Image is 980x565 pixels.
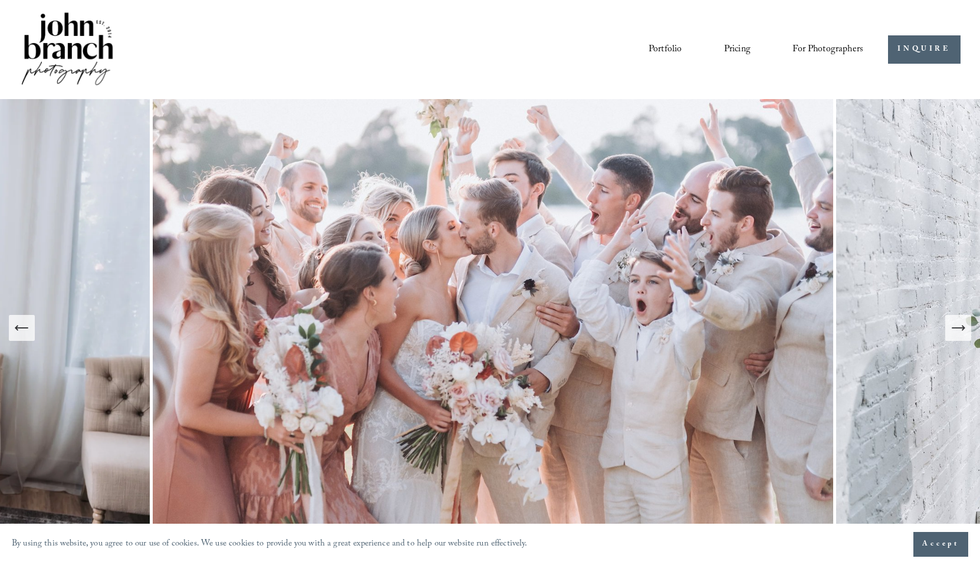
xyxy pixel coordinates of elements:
a: folder dropdown [792,40,863,60]
a: Portfolio [649,40,682,60]
span: For Photographers [792,41,863,59]
button: Next Slide [945,315,971,341]
p: By using this website, you agree to our use of cookies. We use cookies to provide you with a grea... [12,536,528,553]
img: John Branch IV Photography [19,10,115,90]
img: A wedding party celebrating outdoors, featuring a bride and groom kissing amidst cheering bridesm... [150,99,836,557]
button: Previous Slide [9,315,35,341]
a: Pricing [724,40,751,60]
button: Accept [913,532,968,557]
span: Accept [922,538,959,550]
a: INQUIRE [888,35,961,64]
